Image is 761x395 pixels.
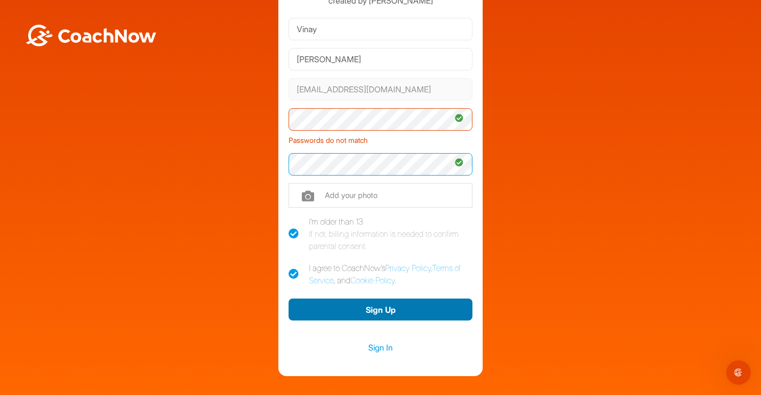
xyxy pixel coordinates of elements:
img: BwLJSsUCoWCh5upNqxVrqldRgqLPVwmV24tXu5FoVAoFEpwwqQ3VIfuoInZCoVCoTD4vwADAC3ZFMkVEQFDAAAAAElFTkSuQmCC [25,24,157,46]
input: Last Name [289,48,472,70]
div: If not, billing information is needed to confirm parental consent. [309,228,472,252]
a: Sign In [289,341,472,354]
input: Email [289,78,472,101]
label: I agree to CoachNow's , , and . [289,262,472,286]
input: First Name [289,18,472,40]
a: Privacy Policy [385,263,431,273]
div: Passwords do not match [289,131,472,145]
a: Cookie Policy [350,275,395,285]
iframe: Intercom live chat [726,360,751,385]
button: Sign Up [289,299,472,320]
div: I'm older than 13 [309,215,472,252]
